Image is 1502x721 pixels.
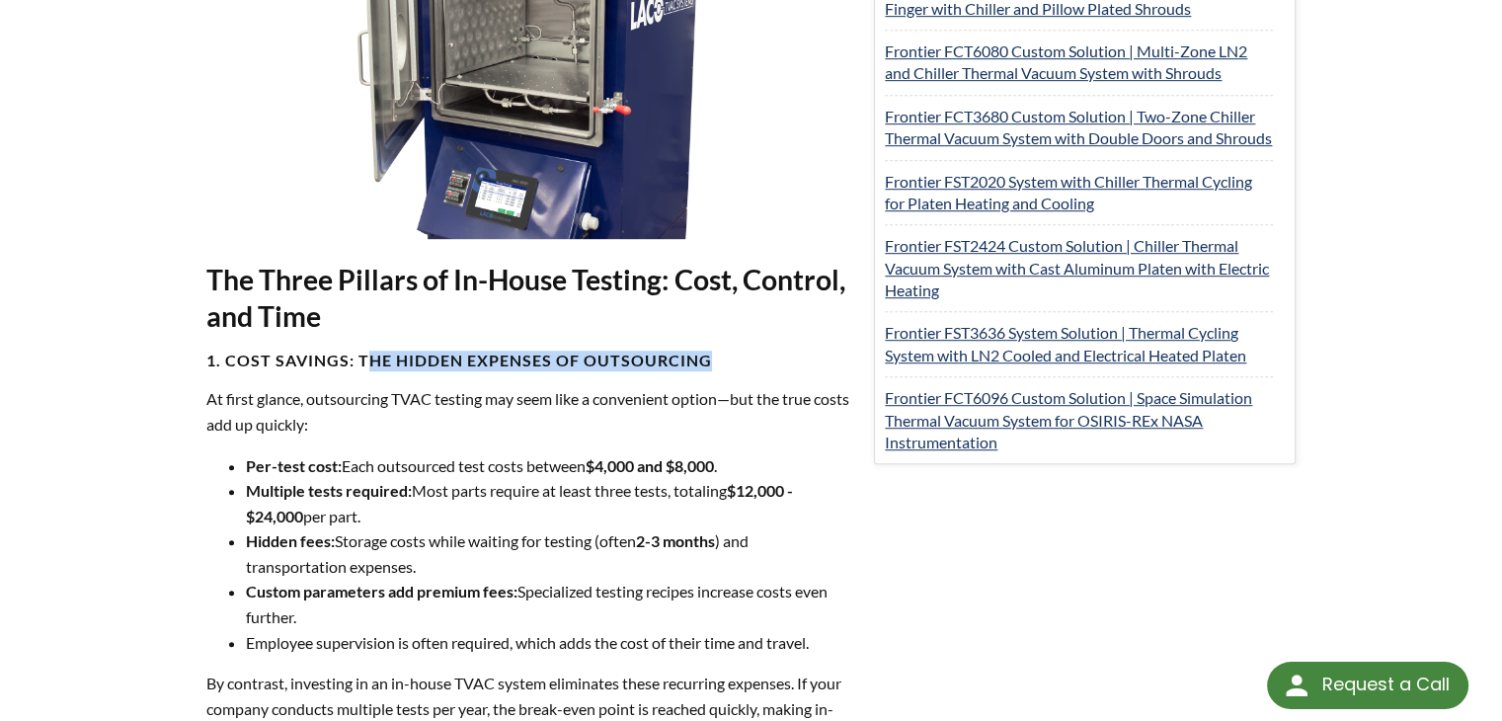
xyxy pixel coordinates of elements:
strong: $12,000 - $24,000 [246,481,793,525]
strong: Hidden fees: [246,531,335,550]
h4: 1. Cost Savings: The Hidden Expenses of Outsourcing [206,351,851,371]
li: Most parts require at least three tests, totaling per part. [246,478,851,528]
p: At first glance, outsourcing TVAC testing may seem like a convenient option—but the true costs ad... [206,386,851,437]
strong: Multiple tests required: [246,481,412,500]
strong: Per-test cost: [246,456,342,475]
div: Request a Call [1267,662,1468,709]
h2: The Three Pillars of In-House Testing: Cost, Control, and Time [206,262,851,335]
li: Specialized testing recipes increase costs even further. [246,579,851,629]
a: Frontier FST2020 System with Chiller Thermal Cycling for Platen Heating and Cooling [885,172,1252,212]
strong: Custom parameters add premium fees: [246,582,517,601]
a: Frontier FCT6096 Custom Solution | Space Simulation Thermal Vacuum System for OSIRIS-REx NASA Ins... [885,388,1252,451]
a: Frontier FCT3680 Custom Solution | Two-Zone Chiller Thermal Vacuum System with Double Doors and S... [885,107,1272,147]
li: Each outsourced test costs between . [246,453,851,479]
strong: 2-3 months [636,531,715,550]
div: Request a Call [1321,662,1449,707]
a: Frontier FST2424 Custom Solution | Chiller Thermal Vacuum System with Cast Aluminum Platen with E... [885,236,1269,299]
li: Employee supervision is often required, which adds the cost of their time and travel. [246,630,851,656]
li: Storage costs while waiting for testing (often ) and transportation expenses. [246,528,851,579]
a: Frontier FCT6080 Custom Solution | Multi-Zone LN2 and Chiller Thermal Vacuum System with Shrouds [885,41,1247,82]
strong: $4,000 and $8,000 [586,456,714,475]
a: Frontier FST3636 System Solution | Thermal Cycling System with LN2 Cooled and Electrical Heated P... [885,323,1246,363]
img: round button [1281,670,1312,701]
